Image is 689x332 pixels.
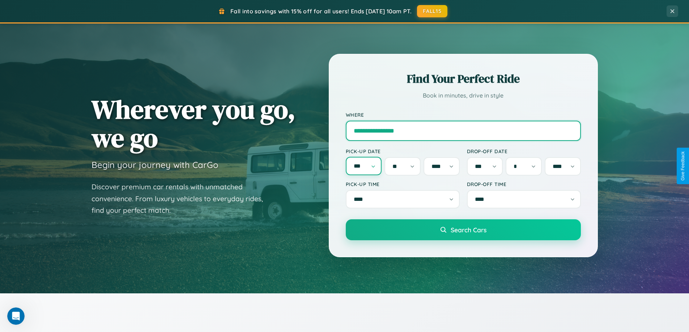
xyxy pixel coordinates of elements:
[680,151,685,181] div: Give Feedback
[417,5,447,17] button: FALL15
[230,8,412,15] span: Fall into savings with 15% off for all users! Ends [DATE] 10am PT.
[7,307,25,325] iframe: Intercom live chat
[346,181,460,187] label: Pick-up Time
[346,71,581,87] h2: Find Your Perfect Ride
[467,148,581,154] label: Drop-off Date
[346,219,581,240] button: Search Cars
[92,181,272,216] p: Discover premium car rentals with unmatched convenience. From luxury vehicles to everyday rides, ...
[467,181,581,187] label: Drop-off Time
[92,159,218,170] h3: Begin your journey with CarGo
[451,226,486,234] span: Search Cars
[346,90,581,101] p: Book in minutes, drive in style
[346,148,460,154] label: Pick-up Date
[92,95,295,152] h1: Wherever you go, we go
[346,112,581,118] label: Where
